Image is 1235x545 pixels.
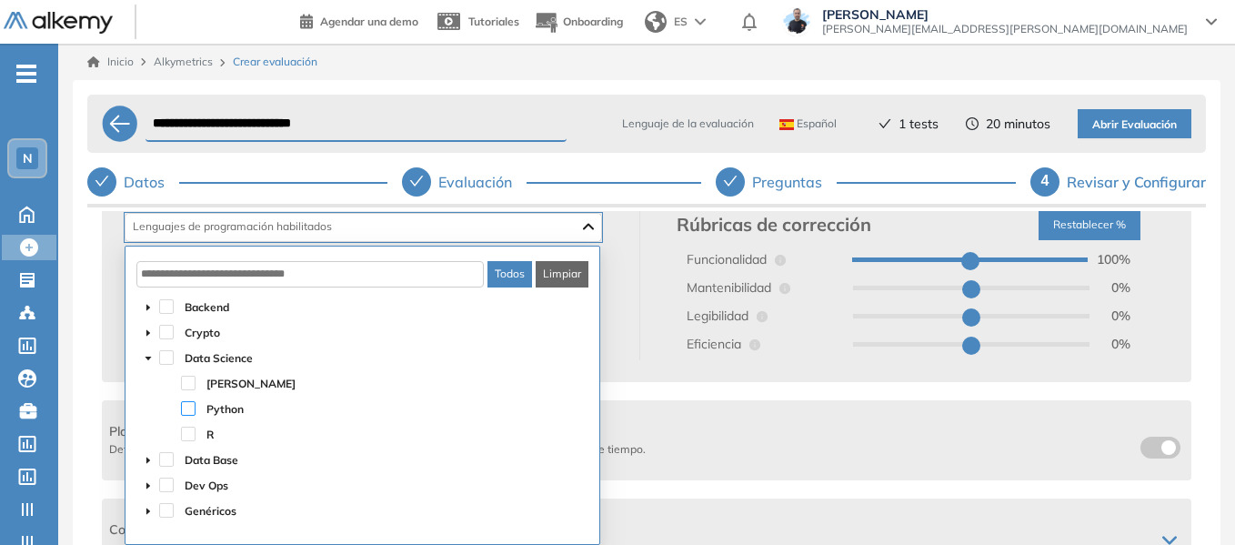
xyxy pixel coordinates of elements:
img: ESP [779,119,794,130]
a: Agendar una demo [300,9,418,31]
span: Julia [203,372,587,394]
button: Abrir Evaluación [1078,109,1191,138]
span: Data Science [181,347,587,368]
span: Crypto [185,326,220,339]
span: Data Science [185,351,253,365]
span: Alkymetrics [154,55,213,68]
span: [PERSON_NAME] [206,377,296,390]
span: N [23,151,33,166]
span: caret-down [144,507,153,516]
span: 0 % [1099,278,1130,298]
span: Configuración de experiencia de candidato [109,520,1140,540]
div: 4Revisar y Configurar [1030,167,1206,197]
div: Evaluación [402,167,702,197]
span: clock-circle [966,117,979,130]
span: caret-down [144,303,153,312]
button: Limpiar [536,261,588,288]
span: Dev Ops [185,479,228,492]
a: Inicio [87,54,134,70]
span: Lenguaje de la evaluación [622,116,754,132]
span: Eficiencia [687,335,741,354]
span: Planificar apertura y cierre [109,422,646,441]
button: Restablecer % [1039,209,1140,240]
span: Legibilidad [687,307,748,326]
span: Data Base [185,453,238,467]
span: Crypto [181,321,587,343]
span: R [206,428,214,441]
span: Rúbricas de corrección [677,211,871,238]
span: 100 % [1097,250,1130,269]
span: caret-down [144,328,153,338]
span: Python [206,402,244,416]
span: Onboarding [563,15,623,28]
i: - [16,72,36,76]
span: Backend [185,300,229,314]
span: [PERSON_NAME] [822,7,1188,22]
span: Genéricos [185,504,236,518]
span: Tutoriales [468,15,519,28]
div: Evaluación [438,167,527,197]
img: world [645,11,667,33]
div: Preguntas [716,167,1016,197]
span: Data Base [181,449,587,470]
span: Español [779,116,837,131]
button: Todos [487,261,532,288]
div: Widget de chat [1144,458,1235,545]
img: arrow [695,18,706,25]
span: check [95,174,109,188]
span: Define las fechas de . Las personas podrán completarla durante este período de tiempo. [109,442,646,456]
span: Funcionalidad [687,250,767,269]
div: Revisar y Configurar [1067,167,1206,197]
span: check [723,174,738,188]
span: [PERSON_NAME][EMAIL_ADDRESS][PERSON_NAME][DOMAIN_NAME] [822,22,1188,36]
div: Preguntas [752,167,837,197]
iframe: Chat Widget [1144,458,1235,545]
span: caret-down [144,481,153,490]
span: Python [203,398,587,419]
span: caret-down [144,456,153,465]
span: Mantenibilidad [687,278,771,298]
span: Abrir Evaluación [1092,116,1177,134]
button: Onboarding [534,3,623,42]
span: R [203,423,587,445]
span: Backend [181,296,587,318]
span: 1 tests [899,115,939,134]
div: Datos [124,167,179,197]
span: check [879,117,891,130]
span: Crear evaluación [233,54,317,70]
img: Logo [4,12,113,35]
div: Datos [87,167,387,197]
span: caret-down [144,354,153,363]
span: 4 [1041,173,1049,188]
span: 0 % [1099,307,1130,326]
span: Genéricos [181,500,587,521]
span: Agendar una demo [320,15,418,28]
span: ES [674,14,688,30]
span: check [409,174,424,188]
span: 0 % [1099,335,1130,354]
span: 20 minutos [986,115,1050,134]
span: Dev Ops [181,474,587,496]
